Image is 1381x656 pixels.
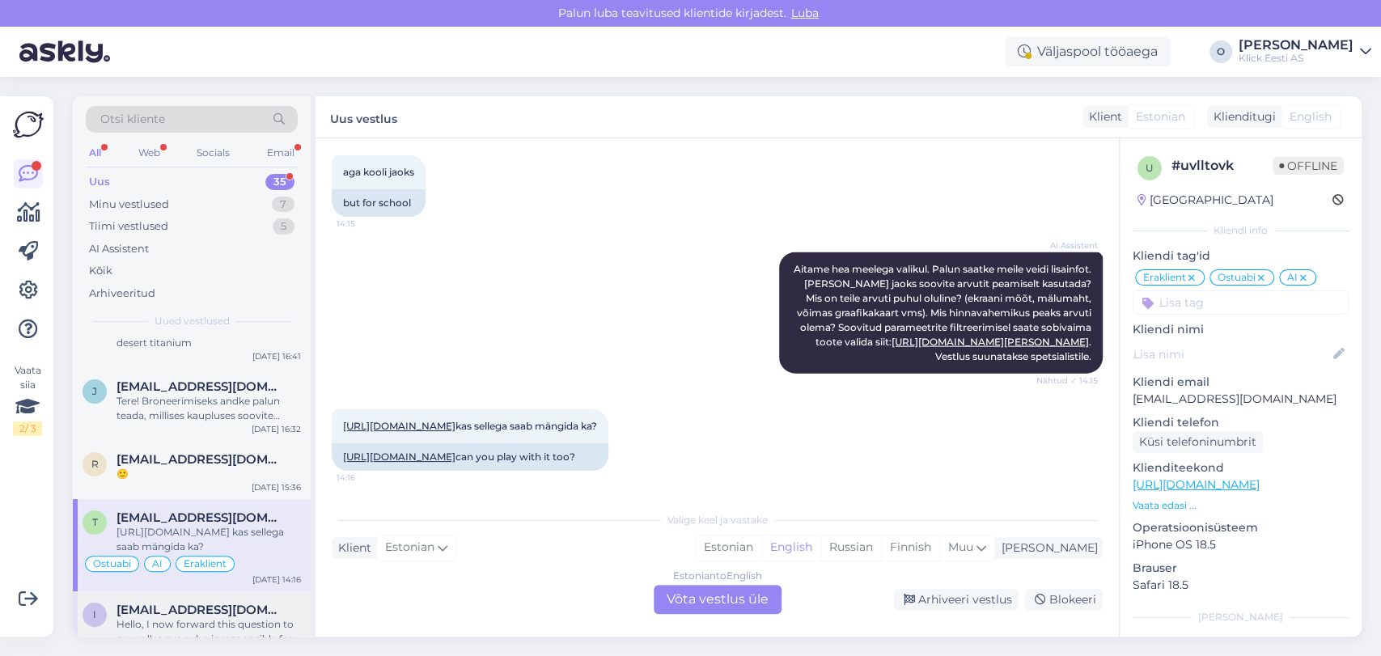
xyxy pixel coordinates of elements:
a: [URL][DOMAIN_NAME] [343,420,455,432]
p: Vaata edasi ... [1133,498,1349,513]
div: Arhiveeri vestlus [894,589,1019,611]
span: Ostuabi [1218,273,1256,282]
div: [DATE] 16:41 [252,350,301,362]
input: Lisa tag [1133,290,1349,315]
div: Minu vestlused [89,197,169,213]
div: Finnish [881,535,939,560]
a: [URL][DOMAIN_NAME][PERSON_NAME] [892,336,1089,348]
img: Askly Logo [13,109,44,140]
span: aga kooli jaoks [343,166,414,178]
span: j [92,385,97,397]
span: AI [1287,273,1298,282]
div: Kliendi info [1133,223,1349,238]
span: taison.alamaa@icloud.com [116,510,285,525]
div: Socials [193,142,233,163]
div: [DATE] 15:36 [252,481,301,493]
span: u [1146,162,1154,174]
div: 🙂 [116,467,301,481]
span: 14:16 [337,472,397,484]
div: AI Assistent [89,241,149,257]
div: Tere! Broneerimiseks andke palun teada, millises kaupluses soovite broneerida [PERSON_NAME] nimel... [116,394,301,423]
div: Väljaspool tööaega [1005,37,1171,66]
div: [DATE] 14:16 [252,573,301,586]
div: Arhiveeritud [89,286,155,302]
span: Muu [948,540,973,554]
div: [PERSON_NAME] [1133,610,1349,624]
span: 14:15 [337,218,397,230]
label: Uus vestlus [330,106,397,128]
span: t [92,516,98,528]
div: O [1209,40,1232,63]
div: [PERSON_NAME] [1239,39,1353,52]
span: inksik@hotmail.com [116,603,285,617]
div: Tiimi vestlused [89,218,168,235]
span: jassleis38@gmail.com [116,379,285,394]
div: Valige keel ja vastake [332,513,1103,527]
span: Nähtud ✓ 14:15 [1036,375,1098,387]
div: Uus [89,174,110,190]
a: [URL][DOMAIN_NAME] [343,451,455,463]
span: AI [152,559,163,569]
div: Email [264,142,298,163]
p: Kliendi tag'id [1133,248,1349,265]
div: Klienditugi [1207,108,1276,125]
p: Brauser [1133,560,1349,577]
p: Märkmed [1133,634,1349,651]
div: Web [135,142,163,163]
p: Kliendi telefon [1133,414,1349,431]
span: Otsi kliente [100,111,165,128]
div: All [86,142,104,163]
div: Võta vestlus üle [654,585,782,614]
div: 5 [273,218,294,235]
p: iPhone OS 18.5 [1133,536,1349,553]
a: [PERSON_NAME]Klick Eesti AS [1239,39,1371,65]
span: AI Assistent [1037,239,1098,252]
span: Estonian [385,539,434,557]
div: can you play with it too? [332,443,608,471]
div: [GEOGRAPHIC_DATA] [1137,192,1273,209]
div: Klick Eesti AS [1239,52,1353,65]
p: Kliendi email [1133,374,1349,391]
p: Kliendi nimi [1133,321,1349,338]
span: i [93,608,96,620]
div: 2 / 3 [13,421,42,436]
span: Offline [1273,157,1344,175]
span: Luba [786,6,824,20]
div: 35 [265,174,294,190]
span: ranna8728@gmail.com [116,452,285,467]
p: [EMAIL_ADDRESS][DOMAIN_NAME] [1133,391,1349,408]
div: 7 [272,197,294,213]
div: but for school [332,189,426,217]
a: [URL][DOMAIN_NAME] [1133,477,1260,492]
span: English [1290,108,1332,125]
p: Safari 18.5 [1133,577,1349,594]
div: # uvlltovk [1171,156,1273,176]
span: Estonian [1136,108,1185,125]
span: Aitame hea meelega valikul. Palun saatke meile veidi lisainfot. [PERSON_NAME] jaoks soovite arvut... [794,263,1094,362]
p: Operatsioonisüsteem [1133,519,1349,536]
div: Klient [1082,108,1122,125]
span: Ostuabi [93,559,131,569]
span: Eraklient [1143,273,1186,282]
div: Estonian to English [673,569,762,583]
div: Hello, I now forward this question to my colleague, who is responsible for this. The reply will b... [116,617,301,646]
div: Klient [332,540,371,557]
span: Eraklient [184,559,227,569]
input: Lisa nimi [1133,345,1330,363]
span: Uued vestlused [155,314,230,328]
span: r [91,458,99,470]
p: Klienditeekond [1133,459,1349,476]
div: Vaata siia [13,363,42,436]
div: Estonian [696,535,761,560]
div: Küsi telefoninumbrit [1133,431,1263,453]
div: English [761,535,820,560]
div: [URL][DOMAIN_NAME] kas sellega saab mängida ka? [116,525,301,554]
div: [DATE] 16:32 [252,423,301,435]
span: kas sellega saab mängida ka? [343,420,597,432]
div: Blokeeri [1025,589,1103,611]
div: Kõik [89,263,112,279]
div: [PERSON_NAME] [995,540,1098,557]
div: Russian [820,535,881,560]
